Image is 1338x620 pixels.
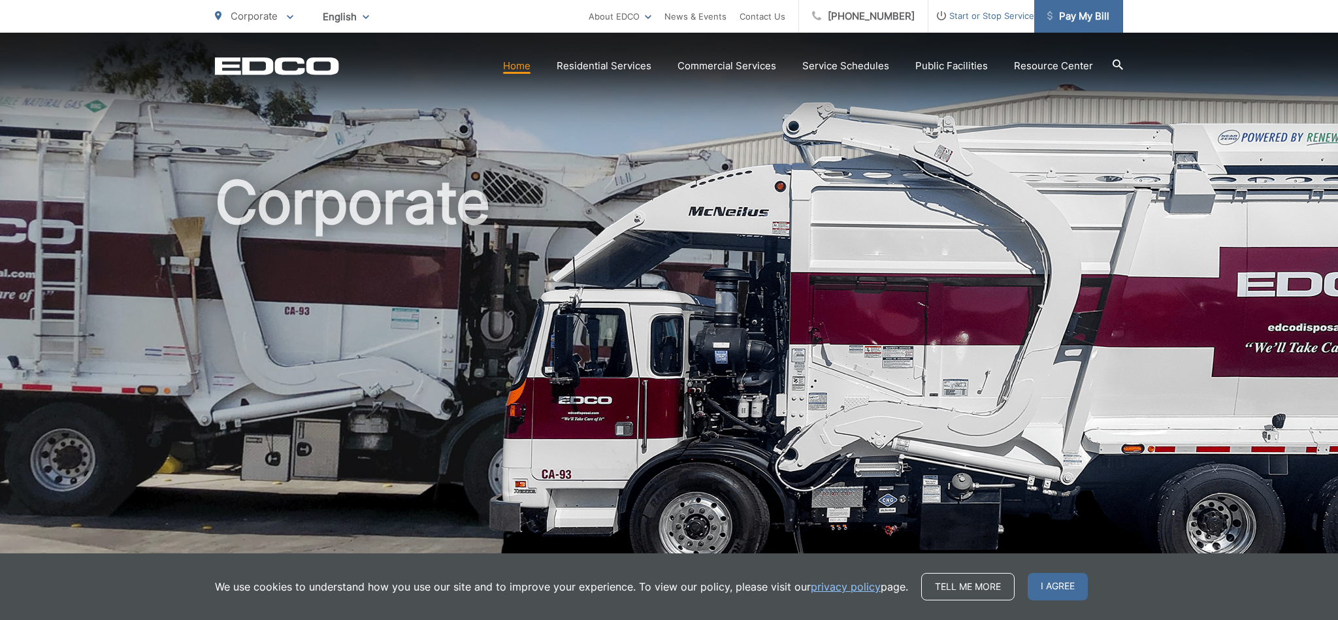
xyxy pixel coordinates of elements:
[915,58,988,74] a: Public Facilities
[677,58,776,74] a: Commercial Services
[313,5,379,28] span: English
[231,10,278,22] span: Corporate
[811,579,881,595] a: privacy policy
[589,8,651,24] a: About EDCO
[215,170,1123,583] h1: Corporate
[1014,58,1093,74] a: Resource Center
[1028,573,1088,600] span: I agree
[664,8,726,24] a: News & Events
[1047,8,1109,24] span: Pay My Bill
[921,573,1015,600] a: Tell me more
[215,579,908,595] p: We use cookies to understand how you use our site and to improve your experience. To view our pol...
[215,57,339,75] a: EDCD logo. Return to the homepage.
[503,58,530,74] a: Home
[740,8,785,24] a: Contact Us
[802,58,889,74] a: Service Schedules
[557,58,651,74] a: Residential Services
